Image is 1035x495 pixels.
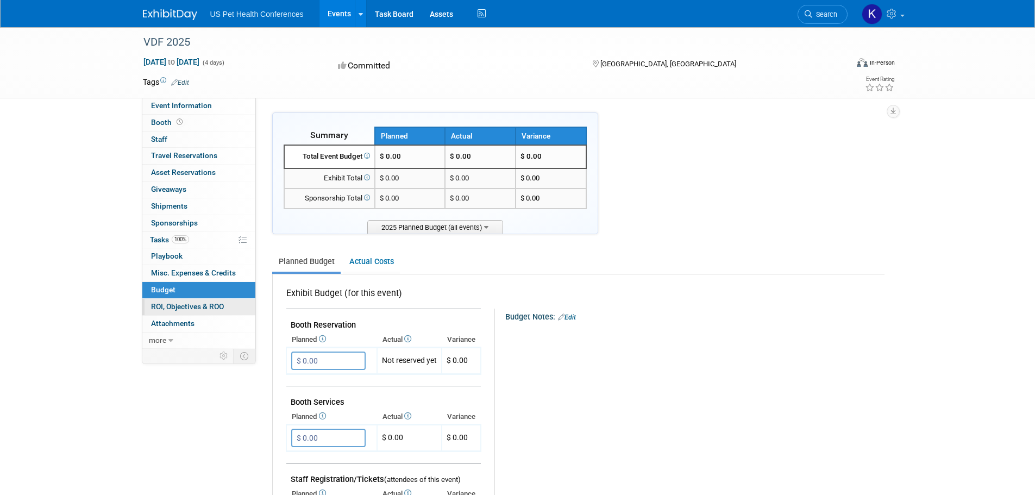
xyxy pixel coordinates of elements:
[151,202,187,210] span: Shipments
[151,285,175,294] span: Budget
[445,145,516,168] td: $ 0.00
[142,165,255,181] a: Asset Reservations
[142,131,255,148] a: Staff
[151,218,198,227] span: Sponsorships
[335,57,575,76] div: Committed
[812,10,837,18] span: Search
[142,215,255,231] a: Sponsorships
[377,425,442,452] td: $ 0.00
[445,127,516,145] th: Actual
[380,194,399,202] span: $ 0.00
[143,9,197,20] img: ExhibitDay
[142,181,255,198] a: Giveaways
[380,174,399,182] span: $ 0.00
[520,152,542,160] span: $ 0.00
[151,135,167,143] span: Staff
[286,409,377,424] th: Planned
[384,475,461,484] span: (attendees of this event)
[142,98,255,114] a: Event Information
[142,265,255,281] a: Misc. Expenses & Credits
[140,33,831,52] div: VDF 2025
[151,118,185,127] span: Booth
[143,77,189,87] td: Tags
[445,168,516,189] td: $ 0.00
[202,59,224,66] span: (4 days)
[142,198,255,215] a: Shipments
[862,4,882,24] img: Kyle Miguel
[151,185,186,193] span: Giveaways
[166,58,177,66] span: to
[377,409,442,424] th: Actual
[149,336,166,344] span: more
[865,77,894,82] div: Event Rating
[286,309,481,333] td: Booth Reservation
[142,316,255,332] a: Attachments
[447,433,468,442] span: $ 0.00
[558,314,576,321] a: Edit
[142,232,255,248] a: Tasks100%
[505,309,883,323] div: Budget Notes:
[600,60,736,68] span: [GEOGRAPHIC_DATA], [GEOGRAPHIC_DATA]
[143,57,200,67] span: [DATE] [DATE]
[380,152,401,160] span: $ 0.00
[442,332,481,347] th: Variance
[210,10,304,18] span: US Pet Health Conferences
[215,349,234,363] td: Personalize Event Tab Strip
[869,59,895,67] div: In-Person
[233,349,255,363] td: Toggle Event Tabs
[171,79,189,86] a: Edit
[445,189,516,209] td: $ 0.00
[343,252,400,272] a: Actual Costs
[142,282,255,298] a: Budget
[289,193,370,204] div: Sponsorship Total
[783,57,895,73] div: Event Format
[151,268,236,277] span: Misc. Expenses & Credits
[857,58,868,67] img: Format-Inperson.png
[142,148,255,164] a: Travel Reservations
[151,302,224,311] span: ROI, Objectives & ROO
[150,235,189,244] span: Tasks
[151,101,212,110] span: Event Information
[367,220,503,234] span: 2025 Planned Budget (all events)
[172,235,189,243] span: 100%
[289,152,370,162] div: Total Event Budget
[286,332,377,347] th: Planned
[520,174,540,182] span: $ 0.00
[520,194,540,202] span: $ 0.00
[142,299,255,315] a: ROI, Objectives & ROO
[377,348,442,374] td: Not reserved yet
[174,118,185,126] span: Booth not reserved yet
[142,115,255,131] a: Booth
[151,319,195,328] span: Attachments
[151,151,217,160] span: Travel Reservations
[798,5,848,24] a: Search
[151,252,183,260] span: Playbook
[286,463,481,487] td: Staff Registration/Tickets
[286,386,481,410] td: Booth Services
[516,127,586,145] th: Variance
[142,248,255,265] a: Playbook
[289,173,370,184] div: Exhibit Total
[442,409,481,424] th: Variance
[375,127,446,145] th: Planned
[151,168,216,177] span: Asset Reservations
[447,356,468,365] span: $ 0.00
[310,130,348,140] span: Summary
[272,252,341,272] a: Planned Budget
[142,333,255,349] a: more
[286,287,476,305] div: Exhibit Budget (for this event)
[377,332,442,347] th: Actual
